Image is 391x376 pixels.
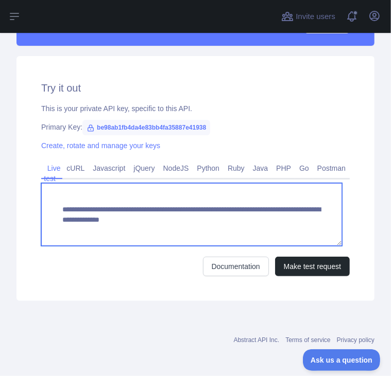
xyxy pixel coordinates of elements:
[89,160,129,176] a: Javascript
[234,336,280,344] a: Abstract API Inc.
[249,160,273,176] a: Java
[193,160,224,176] a: Python
[275,257,350,276] button: Make test request
[41,122,350,132] div: Primary Key:
[41,141,160,150] a: Create, rotate and manage your keys
[303,349,381,371] iframe: Toggle Customer Support
[295,160,313,176] a: Go
[285,336,330,344] a: Terms of service
[337,336,375,344] a: Privacy policy
[313,160,350,176] a: Postman
[41,103,350,114] div: This is your private API key, specific to this API.
[159,160,193,176] a: NodeJS
[279,8,337,25] button: Invite users
[82,120,210,135] span: be98ab1fb4da4e83bb4fa35887e41938
[41,81,350,95] h2: Try it out
[203,257,269,276] a: Documentation
[43,160,61,187] a: Live test
[62,160,89,176] a: cURL
[224,160,249,176] a: Ruby
[296,11,335,23] span: Invite users
[272,160,295,176] a: PHP
[129,160,159,176] a: jQuery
